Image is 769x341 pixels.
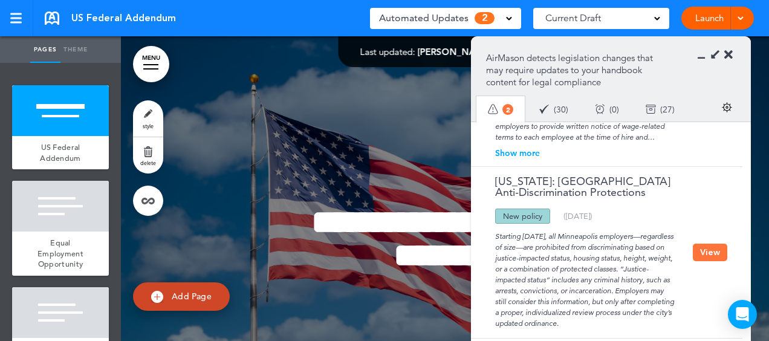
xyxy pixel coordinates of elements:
[133,46,169,82] a: MENU
[488,104,498,114] img: apu_icons_todo.svg
[71,11,176,25] span: US Federal Addendum
[526,93,582,125] div: ( )
[40,142,80,163] span: US Federal Addendum
[37,238,83,269] span: Equal Employment Opportunity
[151,291,163,303] img: add.svg
[30,36,60,63] a: Pages
[693,244,727,261] button: View
[379,10,469,27] span: Automated Updates
[133,282,230,311] a: Add Page
[140,159,156,166] span: delete
[545,10,601,27] span: Current Draft
[60,36,91,63] a: Theme
[418,46,492,57] span: [PERSON_NAME]
[477,176,693,198] a: [US_STATE]: [GEOGRAPHIC_DATA] Anti-Discrimination Protections
[475,12,495,24] span: 2
[728,300,757,329] div: Open Intercom Messenger
[612,105,617,114] span: 0
[690,7,728,30] a: Launch
[12,232,109,276] a: Equal Employment Opportunity
[563,212,592,220] div: ( )
[722,102,732,112] img: settings.svg
[486,52,661,88] p: AirMason detects legislation changes that may require updates to your handbook content for legal ...
[360,46,415,57] span: Last updated:
[12,136,109,169] a: US Federal Addendum
[360,47,530,56] div: —
[502,104,513,115] span: 2
[663,105,672,114] span: 27
[143,122,154,129] span: style
[632,93,688,125] div: ( )
[556,105,566,114] span: 30
[646,104,656,114] img: apu_icons_archive.svg
[566,211,590,221] span: [DATE]
[172,291,212,302] span: Add Page
[477,149,693,157] div: Show more
[133,137,163,174] a: delete
[495,209,550,224] div: New policy
[582,93,632,125] div: ( )
[133,100,163,137] a: style
[477,224,693,329] div: Starting [DATE], all Minneapolis employers—regardless of size—are prohibited from discriminating ...
[539,104,550,114] img: apu_icons_done.svg
[595,104,605,114] img: apu_icons_remind.svg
